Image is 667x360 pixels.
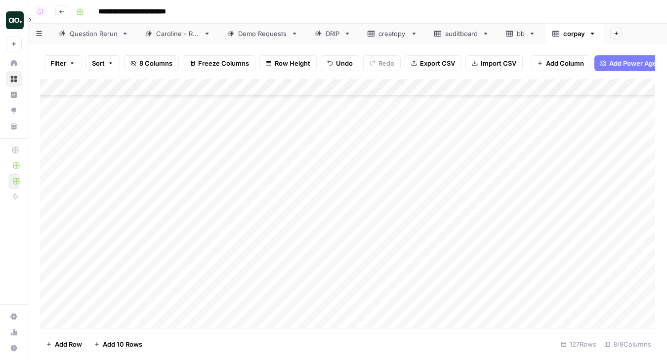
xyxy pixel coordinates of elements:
[275,58,310,68] span: Row Height
[6,119,22,134] a: Your Data
[481,58,516,68] span: Import CSV
[238,29,287,39] div: Demo Requests
[6,71,22,87] a: Browse
[103,339,142,349] span: Add 10 Rows
[6,324,22,340] a: Usage
[609,58,663,68] span: Add Power Agent
[183,55,255,71] button: Freeze Columns
[321,55,359,71] button: Undo
[219,24,306,43] a: Demo Requests
[6,8,22,33] button: Workspace: Dillon Test
[600,336,655,352] div: 8/8 Columns
[498,24,544,43] a: bb
[6,87,22,103] a: Insights
[563,29,585,39] div: corpay
[40,336,88,352] button: Add Row
[70,29,118,39] div: Question Rerun
[336,58,353,68] span: Undo
[544,24,604,43] a: corpay
[420,58,455,68] span: Export CSV
[359,24,426,43] a: creatopy
[465,55,523,71] button: Import CSV
[557,336,600,352] div: 127 Rows
[378,58,394,68] span: Redo
[445,29,478,39] div: auditboard
[55,339,82,349] span: Add Row
[531,55,590,71] button: Add Column
[85,55,120,71] button: Sort
[363,55,401,71] button: Redo
[6,340,22,356] button: Help + Support
[50,58,66,68] span: Filter
[517,29,525,39] div: bb
[405,55,461,71] button: Export CSV
[326,29,340,39] div: DRIP
[44,55,82,71] button: Filter
[306,24,359,43] a: DRIP
[6,55,22,71] a: Home
[92,58,105,68] span: Sort
[137,24,219,43] a: Caroline - Run
[198,58,249,68] span: Freeze Columns
[6,309,22,324] a: Settings
[124,55,179,71] button: 8 Columns
[259,55,317,71] button: Row Height
[378,29,407,39] div: creatopy
[156,29,200,39] div: Caroline - Run
[6,103,22,119] a: Opportunities
[6,11,24,29] img: Dillon Test Logo
[88,336,148,352] button: Add 10 Rows
[426,24,498,43] a: auditboard
[546,58,584,68] span: Add Column
[139,58,172,68] span: 8 Columns
[50,24,137,43] a: Question Rerun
